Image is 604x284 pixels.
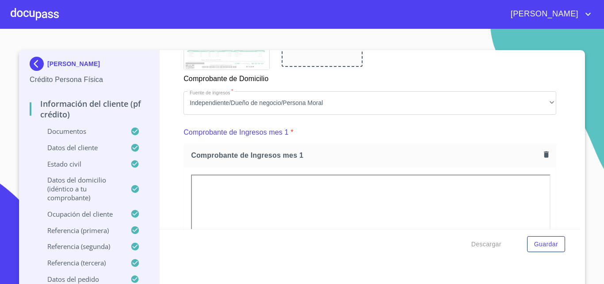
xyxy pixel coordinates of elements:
p: Datos del pedido [30,275,130,284]
p: Comprobante de Ingresos mes 1 [183,127,288,138]
p: Datos del domicilio (idéntico a tu comprobante) [30,175,130,202]
button: Descargar [468,236,505,253]
p: Referencia (segunda) [30,242,130,251]
p: Ocupación del Cliente [30,210,130,218]
span: [PERSON_NAME] [504,7,583,21]
button: account of current user [504,7,593,21]
span: Guardar [534,239,558,250]
span: Comprobante de Ingresos mes 1 [191,151,540,160]
p: Datos del cliente [30,143,130,152]
button: Guardar [527,236,565,253]
p: [PERSON_NAME] [47,60,100,67]
div: [PERSON_NAME] [30,57,149,74]
img: Docupass spot blue [30,57,47,71]
p: Estado Civil [30,160,130,168]
span: Descargar [471,239,501,250]
p: Referencia (primera) [30,226,130,235]
p: Referencia (tercera) [30,258,130,267]
div: Independiente/Dueño de negocio/Persona Moral [183,91,556,115]
p: Comprobante de Domicilio [183,70,269,84]
p: Documentos [30,127,130,136]
p: Crédito Persona Física [30,74,149,85]
p: Información del cliente (PF crédito) [30,98,149,120]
